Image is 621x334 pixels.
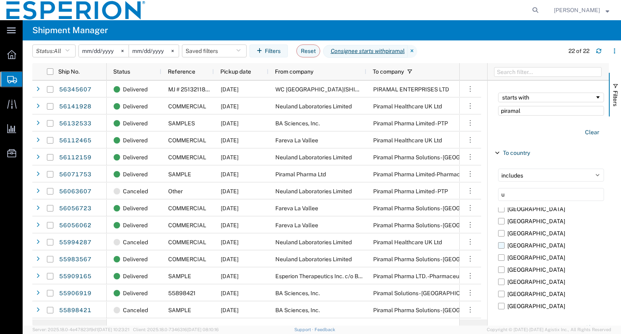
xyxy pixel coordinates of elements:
span: Consignee starts with piramal [323,45,408,58]
input: Search filter... [498,188,604,201]
span: Fareva La Vallee [275,222,318,228]
span: COMMERCIAL [168,222,206,228]
span: 06/23/2025 [221,307,239,313]
a: 56056723 [59,202,92,215]
span: MJ # 251321185CL [168,86,216,93]
label: [GEOGRAPHIC_DATA] [498,215,604,227]
span: Other [168,188,183,194]
span: All [54,48,61,54]
button: Status:All [32,44,76,57]
span: Piramal Pharma LTD. -Pharmaceutical Development Service [373,273,527,279]
span: Delivered [123,81,148,98]
span: Piramal Pharma Solutions - Sellersville [373,307,501,313]
span: Piramal Healthcare UK Ltd [373,103,442,110]
span: Ship No. [58,68,80,75]
label: [GEOGRAPHIC_DATA] [498,203,604,215]
span: Client: 2025.18.0-7346316 [133,327,219,332]
span: SAMPLES [168,120,195,127]
label: [GEOGRAPHIC_DATA] [498,227,604,239]
span: 07/02/2025 [221,222,239,228]
span: From company [275,68,313,75]
a: 56132533 [59,117,92,130]
span: COMMERCIAL [168,205,206,211]
span: Delivered [123,217,148,234]
span: Delivered [123,285,148,302]
a: 55909165 [59,270,92,283]
label: [GEOGRAPHIC_DATA] [498,239,604,252]
a: Support [294,327,315,332]
span: SAMPLE [168,171,191,178]
span: SAMPLE [168,307,191,313]
span: Delivered [123,251,148,268]
a: 56056062 [59,219,92,232]
label: [GEOGRAPHIC_DATA] [498,264,604,276]
span: PIRAMAL ENTERPRISES LTD [373,86,449,93]
span: 07/10/2025 [221,171,239,178]
span: Delivered [123,149,148,166]
button: Reset [296,44,320,57]
i: Consignee starts with [331,47,385,55]
button: Filters [249,44,288,57]
span: [DATE] 08:10:16 [187,327,219,332]
button: Clear [580,126,604,139]
span: Piramal Healthcare UK Ltd [373,239,442,245]
input: Not set [129,45,179,57]
span: Piramal Pharma Limited-Pharmaceutical Development Service [373,171,534,178]
a: 55994287 [59,236,92,249]
span: 06/30/2025 [221,188,239,194]
span: Copyright © [DATE]-[DATE] Agistix Inc., All Rights Reserved [487,326,611,333]
span: [DATE] 10:23:21 [98,327,129,332]
span: To country [503,150,530,156]
span: Pickup date [220,68,251,75]
span: Canceled [123,302,148,319]
div: starts with [502,94,595,101]
a: 55983567 [59,253,92,266]
span: Neuland Laboratories Limited [275,103,352,110]
span: Piramal Pharma Limited - PTP [373,120,448,127]
a: 55898421 [59,304,92,317]
span: 06/30/2025 [221,239,239,245]
a: 56141928 [59,100,92,113]
span: 07/11/2025 [221,120,239,127]
span: SAMPLE [168,273,191,279]
span: COMMERCIAL [168,137,206,144]
span: Delivered [123,98,148,115]
span: Neuland Laboratories Limited [275,239,352,245]
span: Philippe Jayat [554,6,600,15]
span: To company [373,68,404,75]
span: Status [113,68,130,75]
label: [GEOGRAPHIC_DATA] [498,288,604,300]
span: Fareva La Vallee [275,137,318,144]
button: [PERSON_NAME] [553,5,610,15]
button: Saved filters [182,44,247,57]
span: Piramal Healthcare UK Ltd [373,137,442,144]
span: 06/30/2025 [221,256,239,262]
span: Neuland Laboratories Limited [275,188,352,194]
span: Esperion Therapeutics Inc. c/o BA Sciences, Inc. [275,273,399,279]
span: COMMERCIAL [168,154,206,161]
span: Neuland Laboratories Limited [275,154,352,161]
div: 22 of 22 [568,47,589,55]
span: 06/24/2025 [221,273,239,279]
span: Piramal Pharma Solutions - Sellersville [373,222,501,228]
label: [GEOGRAPHIC_DATA] [498,276,604,288]
span: 07/15/2025 [221,154,239,161]
div: Filtering operator [498,93,604,102]
span: Piramal Pharma Solutions - Sellersville [373,205,501,211]
a: 56112159 [59,151,92,164]
span: Delivered [123,200,148,217]
span: COMMERCIAL [168,103,206,110]
span: 07/02/2025 [221,205,239,211]
span: Fareva La Vallee [275,205,318,211]
span: Delivered [123,115,148,132]
a: 56063607 [59,185,92,198]
span: Piramal Solutions - Sellersville [373,290,479,296]
span: COMMERCIAL [168,256,206,262]
span: 07/14/2025 [221,137,239,144]
span: Reference [168,68,195,75]
a: 56345607 [59,83,92,96]
a: 55906919 [59,287,92,300]
label: [GEOGRAPHIC_DATA] [498,252,604,264]
span: Piramal Pharma Solutions - Sellersville [373,154,501,161]
span: Filters [612,91,619,106]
